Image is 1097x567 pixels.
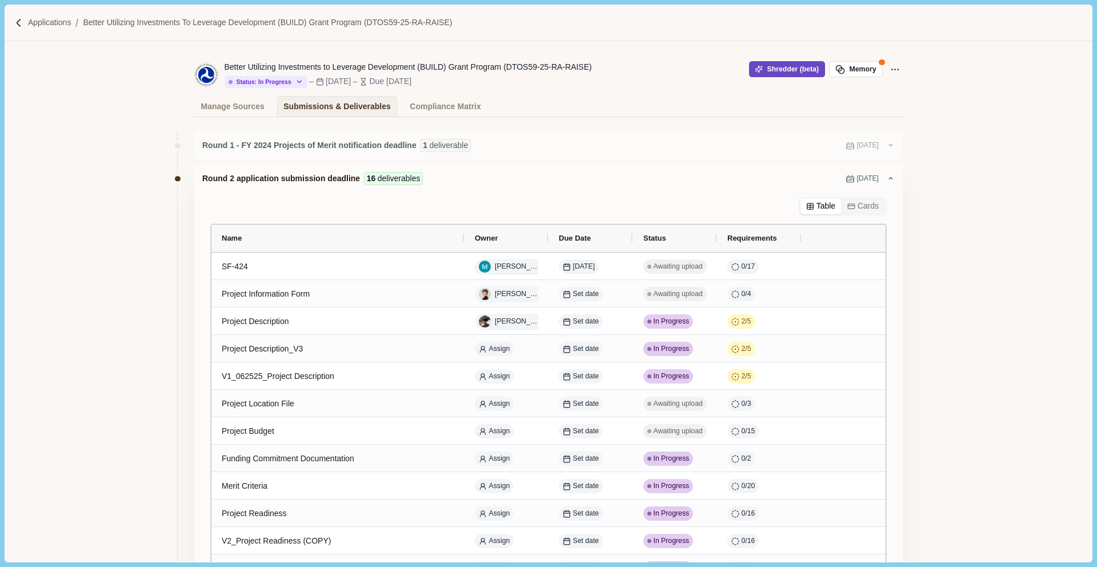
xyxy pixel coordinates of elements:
a: Compliance Matrix [403,96,487,117]
span: 1 [423,139,427,151]
div: Project Description [222,310,454,333]
button: Assign [475,534,514,548]
span: [PERSON_NAME] [495,317,541,327]
span: 2 / 5 [742,317,751,327]
span: Set date [573,509,599,519]
span: In Progress [654,344,690,354]
span: 0 / 17 [742,262,755,272]
button: Assign [475,397,514,411]
span: [DATE] [856,174,879,184]
span: 0 / 4 [742,289,751,300]
div: [DATE] [326,75,351,87]
span: Set date [573,372,599,382]
button: Set date [559,314,603,329]
span: Assign [489,454,510,464]
img: Megan R [479,261,491,273]
span: [DATE] [856,141,879,151]
img: 1654794644197-seal_us_dot_8.png [195,63,218,86]
span: Set date [573,344,599,354]
span: [DATE] [563,262,595,272]
img: Forward slash icon [71,18,83,28]
span: Owner [475,234,498,242]
span: Set date [573,317,599,327]
button: Assign [475,369,514,384]
span: Assign [489,426,510,437]
div: Funding Commitment Documentation [222,448,454,470]
button: Set date [559,452,603,466]
button: Table [800,198,842,214]
button: Set date [559,506,603,521]
div: Project Budget [222,420,454,442]
button: Status: In Progress [225,76,307,88]
span: Round 2 application submission deadline [202,173,360,185]
button: Assign [475,479,514,493]
div: – [353,75,358,87]
span: Set date [573,426,599,437]
span: Assign [489,372,510,382]
span: [PERSON_NAME] [495,289,541,300]
span: Assign [489,481,510,492]
span: Requirements [727,234,777,242]
button: Assign [475,452,514,466]
a: Applications [28,17,71,29]
span: 0 / 2 [742,454,751,464]
span: Set date [573,289,599,300]
button: Set date [559,424,603,438]
a: Better Utilizing Investments to Leverage Development (BUILD) Grant Program (DTOS59-25-RA-RAISE) [83,17,452,29]
button: Assign [475,342,514,356]
img: Forward slash icon [14,18,24,28]
span: Due Date [559,234,591,242]
span: Assign [489,536,510,546]
span: Assign [489,399,510,409]
img: Charlie Luo [479,316,491,328]
span: In Progress [654,481,690,492]
span: In Progress [654,317,690,327]
button: Charlie Luo[PERSON_NAME] [475,314,545,330]
span: Set date [573,399,599,409]
div: Status: In Progress [229,78,291,86]
span: Round 1 - FY 2024 Projects of Merit notification deadline [202,139,417,151]
div: V2_Project Readiness (COPY) [222,530,454,552]
img: Helena Merk [479,288,491,300]
span: Assign [489,344,510,354]
div: Due [DATE] [369,75,411,87]
button: Set date [559,342,603,356]
span: deliverable [430,139,469,151]
span: deliverables [378,173,421,185]
div: Project Information Form [222,283,454,305]
span: Awaiting upload [654,426,703,437]
span: [PERSON_NAME] [495,262,541,272]
div: Submissions & Deliverables [283,97,391,117]
button: Assign [475,506,514,521]
span: Awaiting upload [654,399,703,409]
span: 0 / 15 [742,426,755,437]
span: Set date [573,454,599,464]
span: Assign [489,509,510,519]
span: In Progress [654,372,690,382]
span: Awaiting upload [654,289,703,300]
a: Submissions & Deliverables [277,96,398,117]
span: Status [643,234,666,242]
span: In Progress [654,536,690,546]
span: In Progress [654,509,690,519]
button: Application Actions [887,61,903,77]
div: Manage Sources [201,97,265,117]
button: Helena Merk[PERSON_NAME] [475,286,545,302]
span: 0 / 16 [742,536,755,546]
span: 2 / 5 [742,344,751,354]
span: Set date [573,481,599,492]
div: Project Location File [222,393,454,415]
span: In Progress [654,454,690,464]
span: 2 / 5 [742,372,751,382]
div: Compliance Matrix [410,97,481,117]
a: Manage Sources [194,96,271,117]
span: 16 [367,173,376,185]
div: Better Utilizing Investments to Leverage Development (BUILD) Grant Program (DTOS59-25-RA-RAISE) [225,61,592,73]
div: V1_062525_Project Description [222,365,454,388]
button: [DATE] [559,259,599,274]
span: Name [222,234,242,242]
button: Memory [829,61,883,77]
button: Cards [842,198,885,214]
